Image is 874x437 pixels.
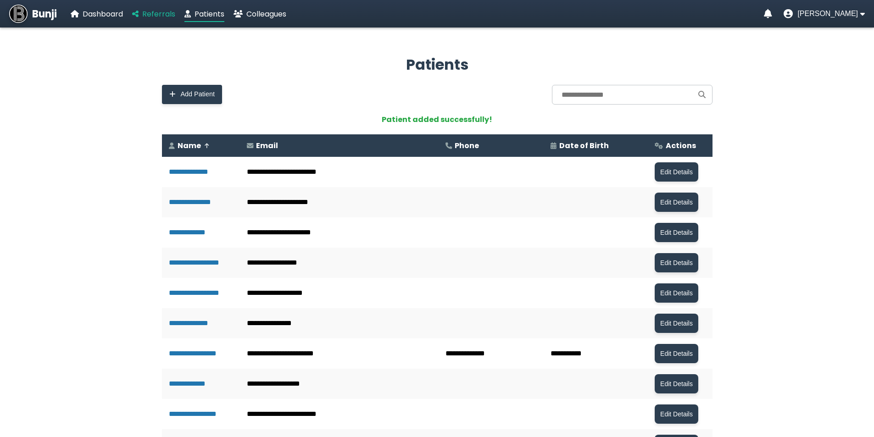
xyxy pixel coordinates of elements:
[246,9,286,19] span: Colleagues
[784,9,865,18] button: User menu
[71,8,123,20] a: Dashboard
[544,134,648,157] th: Date of Birth
[797,10,858,18] span: [PERSON_NAME]
[162,134,240,157] th: Name
[162,54,713,76] h2: Patients
[655,374,698,393] button: Edit
[184,8,224,20] a: Patients
[655,253,698,272] button: Edit
[655,314,698,333] button: Edit
[195,9,224,19] span: Patients
[655,404,698,424] button: Edit
[764,9,772,18] a: Notifications
[162,85,222,104] button: Add Patient
[439,134,544,157] th: Phone
[655,162,698,182] button: Edit
[9,5,28,23] img: Bunji Dental Referral Management
[142,9,175,19] span: Referrals
[162,114,713,125] div: Patient added successfully!
[655,193,698,212] button: Edit
[181,90,215,98] span: Add Patient
[32,6,57,22] span: Bunji
[240,134,438,157] th: Email
[83,9,123,19] span: Dashboard
[655,344,698,363] button: Edit
[9,5,57,23] a: Bunji
[655,283,698,303] button: Edit
[234,8,286,20] a: Colleagues
[648,134,712,157] th: Actions
[655,223,698,242] button: Edit
[132,8,175,20] a: Referrals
